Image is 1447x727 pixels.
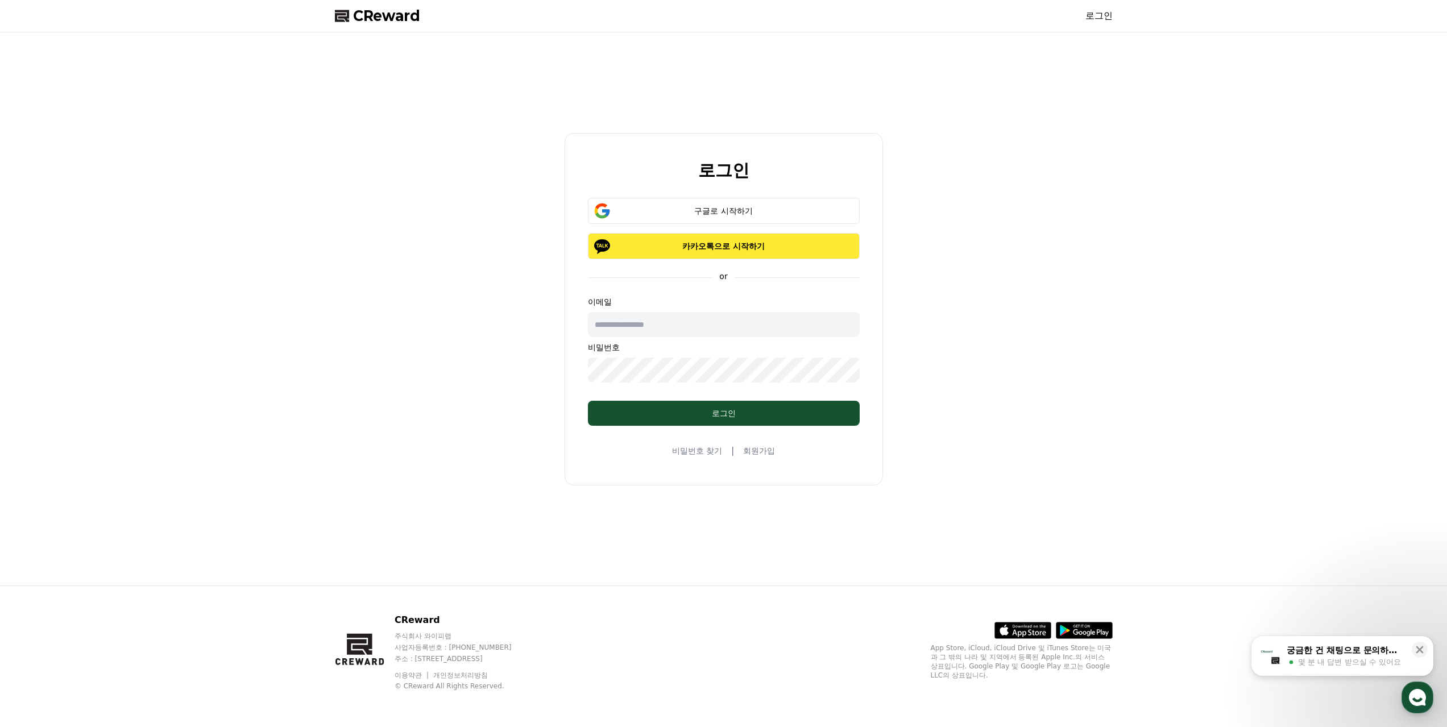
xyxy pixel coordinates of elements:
[588,342,860,353] p: 비밀번호
[36,377,43,387] span: 홈
[395,682,533,691] p: © CReward All Rights Reserved.
[353,7,420,25] span: CReward
[712,271,734,282] p: or
[75,360,147,389] a: 대화
[147,360,218,389] a: 설정
[698,161,749,180] h2: 로그인
[588,233,860,259] button: 카카오톡으로 시작하기
[395,632,533,641] p: 주식회사 와이피랩
[731,444,734,458] span: |
[588,296,860,308] p: 이메일
[335,7,420,25] a: CReward
[588,198,860,224] button: 구글로 시작하기
[395,643,533,652] p: 사업자등록번호 : [PHONE_NUMBER]
[3,360,75,389] a: 홈
[395,671,430,679] a: 이용약관
[433,671,488,679] a: 개인정보처리방침
[1085,9,1113,23] a: 로그인
[588,401,860,426] button: 로그인
[931,643,1113,680] p: App Store, iCloud, iCloud Drive 및 iTunes Store는 미국과 그 밖의 나라 및 지역에서 등록된 Apple Inc.의 서비스 상표입니다. Goo...
[104,378,118,387] span: 대화
[395,654,533,663] p: 주소 : [STREET_ADDRESS]
[395,613,533,627] p: CReward
[604,240,843,252] p: 카카오톡으로 시작하기
[672,445,722,456] a: 비밀번호 찾기
[176,377,189,387] span: 설정
[743,445,775,456] a: 회원가입
[604,205,843,217] div: 구글로 시작하기
[611,408,837,419] div: 로그인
